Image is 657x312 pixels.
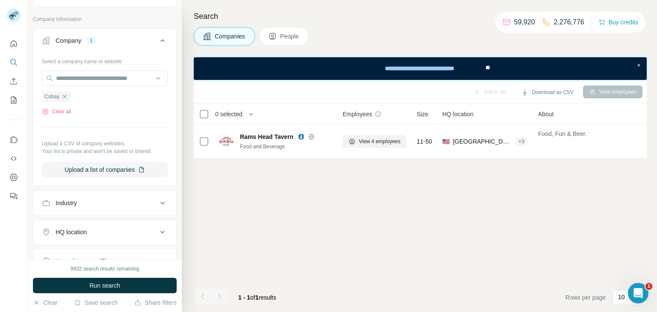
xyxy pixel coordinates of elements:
span: Companies [215,32,246,41]
button: Save search [74,298,118,307]
iframe: Banner [194,57,647,80]
span: 11-50 [417,137,432,146]
div: Industry [56,199,77,207]
button: Industry [33,193,176,213]
button: View 4 employees [343,135,406,148]
h4: Search [194,10,647,22]
span: About [538,110,554,118]
div: Select a company name or website [42,54,168,65]
span: results [238,294,276,301]
span: 🇺🇸 [442,137,450,146]
button: Clear all [42,108,71,115]
button: Feedback [7,188,21,204]
button: Quick start [7,36,21,51]
div: HQ location [56,228,87,236]
button: Download as CSV [515,86,579,99]
p: 59,920 [514,17,535,27]
span: Run search [89,281,120,290]
img: Logo of Rams Head Tavern [219,137,233,146]
p: Your list is private and won't be saved or shared. [42,147,168,155]
span: Size [417,110,428,118]
img: LinkedIn logo [298,133,305,140]
button: Upload a list of companies [42,162,168,177]
button: Use Surfe on LinkedIn [7,132,21,147]
button: Annual revenue ($) [33,251,176,271]
span: of [250,294,255,301]
span: Employees [343,110,372,118]
div: Food and Beverage [240,143,332,150]
button: Search [7,55,21,70]
p: 2,276,776 [554,17,584,27]
p: Upload a CSV of company websites. [42,140,168,147]
span: 0 selected [215,110,243,118]
span: Rows per page [565,293,606,302]
button: Run search [33,278,177,293]
span: 1 [645,283,652,290]
button: Share filters [134,298,177,307]
span: HQ location [442,110,474,118]
span: 1 [255,294,259,301]
button: Enrich CSV [7,74,21,89]
p: Company information [33,15,177,23]
button: Use Surfe API [7,151,21,166]
div: 9932 search results remaining [71,265,139,273]
span: View 4 employees [359,138,400,145]
button: Company1 [33,30,176,54]
span: People [280,32,300,41]
span: Rams Head Tavern [240,132,293,141]
span: 1 - 1 [238,294,250,301]
button: Buy credits [598,16,638,28]
span: Cobay [44,93,59,100]
div: + 3 [515,138,528,145]
span: [GEOGRAPHIC_DATA], [GEOGRAPHIC_DATA] [453,137,512,146]
button: My lists [7,92,21,108]
p: 10 [618,293,625,301]
button: Dashboard [7,170,21,185]
button: Clear [33,298,57,307]
div: Company [56,36,81,45]
div: 1 [86,37,96,44]
iframe: Intercom live chat [628,283,648,303]
button: HQ location [33,222,176,242]
div: Annual revenue ($) [56,257,107,265]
